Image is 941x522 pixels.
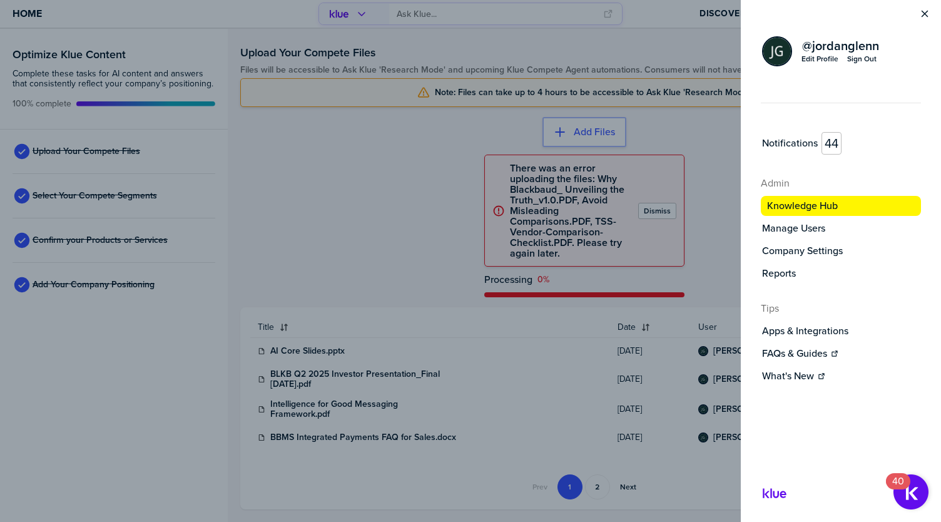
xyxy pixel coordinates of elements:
[801,54,838,64] div: Edit Profile
[893,474,928,509] button: Open Resource Center, 40 new notifications
[801,38,880,53] a: @jordanglenn
[761,243,921,258] a: Company Settings
[762,245,843,257] label: Company Settings
[761,369,921,384] a: What's New
[762,222,825,235] label: Manage Users
[892,481,904,498] div: 40
[767,200,838,212] label: Knowledge Hub
[762,370,814,382] label: What's New
[821,132,842,155] span: 44
[761,196,921,216] button: Knowledge Hub
[762,137,818,150] label: Notifications
[761,266,921,281] button: Reports
[763,38,791,65] img: 8115b6274701af056c7659086f8f6cf3-sml.png
[918,8,931,20] button: Close Menu
[761,131,921,156] a: Notifications44
[762,347,827,360] label: FAQs & Guides
[761,301,921,316] h4: Tips
[761,346,921,361] a: FAQs & Guides
[762,36,792,66] div: Jordan Glenn
[761,176,921,191] h4: Admin
[762,325,848,337] label: Apps & Integrations
[802,39,879,52] span: @ jordanglenn
[847,53,877,64] button: Sign Out
[761,221,921,236] a: Manage Users
[761,324,921,339] button: Apps & Integrations
[762,267,796,280] label: Reports
[847,54,877,64] div: Sign Out
[801,53,839,64] a: Edit Profile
